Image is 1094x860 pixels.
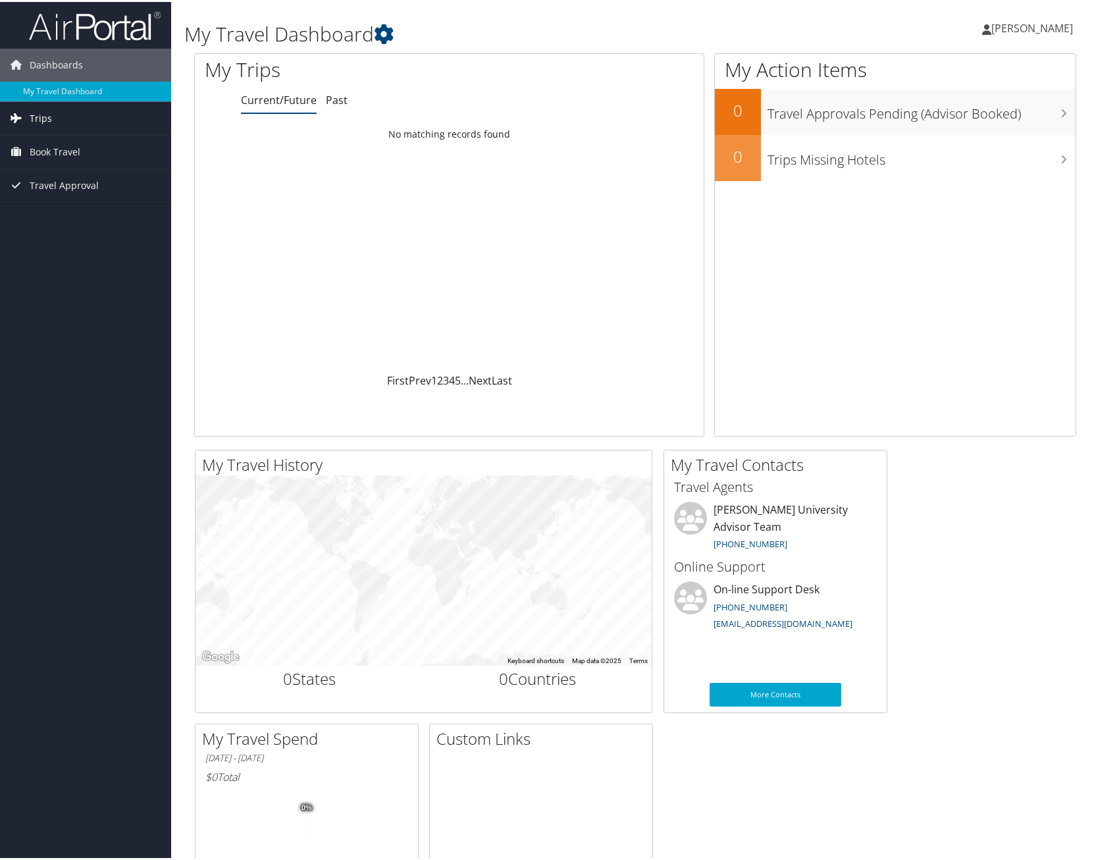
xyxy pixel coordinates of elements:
h6: Total [205,768,408,782]
a: 0Trips Missing Hotels [715,133,1076,179]
span: Book Travel [30,134,80,167]
td: No matching records found [195,121,704,144]
span: … [461,371,469,386]
h2: My Travel History [202,452,652,474]
li: [PERSON_NAME] University Advisor Team [667,500,883,554]
h2: 0 [715,97,761,120]
a: [PHONE_NUMBER] [714,599,787,611]
a: [PHONE_NUMBER] [714,536,787,548]
tspan: 0% [301,802,312,810]
a: [EMAIL_ADDRESS][DOMAIN_NAME] [714,616,852,628]
h1: My Action Items [715,54,1076,82]
a: Prev [409,371,431,386]
a: [PERSON_NAME] [982,7,1086,46]
h3: Travel Agents [674,476,877,495]
span: Travel Approval [30,167,99,200]
a: Last [492,371,512,386]
h1: My Travel Dashboard [184,18,785,46]
span: Dashboards [30,47,83,80]
a: 2 [437,371,443,386]
h2: My Travel Contacts [671,452,887,474]
a: 5 [455,371,461,386]
a: 4 [449,371,455,386]
h2: States [205,666,414,688]
span: Trips [30,100,52,133]
a: More Contacts [710,681,841,705]
h3: Travel Approvals Pending (Advisor Booked) [768,96,1076,121]
a: Current/Future [241,91,317,105]
span: 0 [499,666,508,687]
h3: Online Support [674,556,877,574]
a: First [387,371,409,386]
h2: 0 [715,144,761,166]
li: On-line Support Desk [667,579,883,633]
span: Map data ©2025 [572,655,621,662]
img: Google [199,647,242,664]
h2: Custom Links [436,726,652,748]
h3: Trips Missing Hotels [768,142,1076,167]
h2: Countries [434,666,642,688]
a: 1 [431,371,437,386]
img: airportal-logo.png [29,9,161,40]
span: $0 [205,768,217,782]
a: 0Travel Approvals Pending (Advisor Booked) [715,87,1076,133]
h2: My Travel Spend [202,726,418,748]
button: Keyboard shortcuts [508,655,564,664]
h1: My Trips [205,54,482,82]
a: 3 [443,371,449,386]
a: Past [326,91,348,105]
span: [PERSON_NAME] [991,19,1073,34]
a: Open this area in Google Maps (opens a new window) [199,647,242,664]
h6: [DATE] - [DATE] [205,750,408,763]
a: Next [469,371,492,386]
span: 0 [283,666,292,687]
a: Terms (opens in new tab) [629,655,648,662]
